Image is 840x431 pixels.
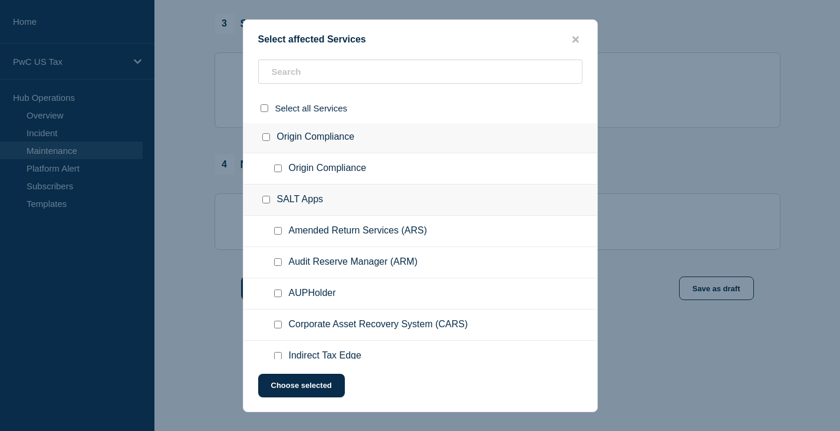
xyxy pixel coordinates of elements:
input: Amended Return Services (ARS) checkbox [274,227,282,235]
span: Origin Compliance [289,163,367,175]
input: SALT Apps checkbox [262,196,270,203]
div: Origin Compliance [243,122,597,153]
div: SALT Apps [243,185,597,216]
div: Select affected Services [243,34,597,45]
span: Select all Services [275,103,348,113]
input: Origin Compliance checkbox [262,133,270,141]
input: Corporate Asset Recovery System (CARS) checkbox [274,321,282,328]
input: Origin Compliance checkbox [274,164,282,172]
button: close button [569,34,582,45]
span: Indirect Tax Edge [289,350,361,362]
input: select all checkbox [261,104,268,112]
input: AUPHolder checkbox [274,289,282,297]
span: Amended Return Services (ARS) [289,225,427,237]
input: Indirect Tax Edge checkbox [274,352,282,360]
input: Search [258,60,582,84]
span: Audit Reserve Manager (ARM) [289,256,418,268]
span: Corporate Asset Recovery System (CARS) [289,319,468,331]
input: Audit Reserve Manager (ARM) checkbox [274,258,282,266]
span: AUPHolder [289,288,336,300]
button: Choose selected [258,374,345,397]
